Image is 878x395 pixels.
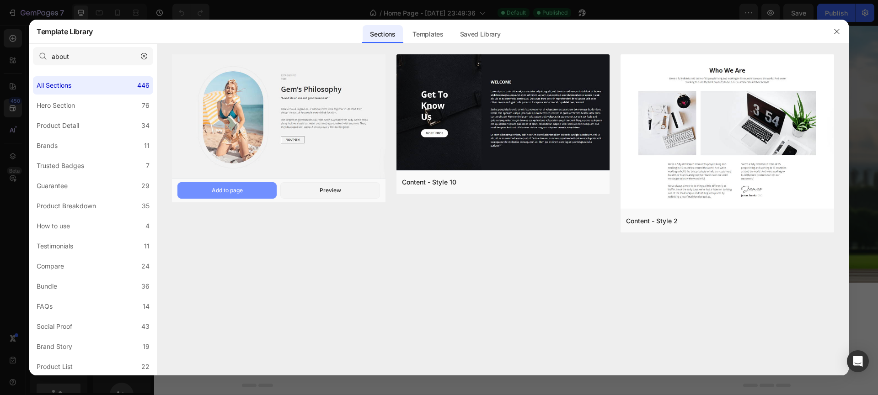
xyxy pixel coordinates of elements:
[335,291,383,300] div: Generate layout
[37,241,73,252] div: Testimonials
[37,261,64,272] div: Compare
[141,180,150,191] div: 29
[320,186,341,195] div: Preview
[212,186,243,195] div: Add to page
[37,361,73,372] div: Product List
[340,270,384,280] span: Add section
[37,20,93,43] h2: Template Library
[334,302,383,311] span: from URL or image
[363,25,402,43] div: Sections
[177,182,277,199] button: Add to page
[37,301,53,312] div: FAQs
[259,302,322,311] span: inspired by CRO experts
[37,281,57,292] div: Bundle
[141,321,150,332] div: 43
[37,80,71,91] div: All Sections
[331,146,393,170] button: <p>Shop Now</p>
[402,177,456,188] div: Content - Style 10
[142,100,150,111] div: 76
[37,221,70,232] div: How to use
[95,70,629,111] h2: Angelic Lift
[143,341,150,352] div: 19
[402,291,458,300] div: Add blank section
[144,241,150,252] div: 11
[141,120,150,131] div: 34
[141,281,150,292] div: 36
[396,54,610,172] img: c10.png
[145,221,150,232] div: 4
[141,261,150,272] div: 24
[453,25,508,43] div: Saved Library
[172,54,385,180] img: c1.png
[37,140,58,151] div: Brands
[37,180,68,191] div: Guarantee
[37,321,72,332] div: Social Proof
[96,113,628,126] p: Discover practitioner-formulated supplements designed to support your unique needs.
[342,152,382,165] p: Shop Now
[142,200,150,211] div: 35
[37,200,96,211] div: Product Breakdown
[137,80,150,91] div: 446
[396,302,464,311] span: then drag & drop elements
[33,47,153,65] input: E.g.: Black Friday, Sale, etc.
[621,54,834,211] img: c2.png
[37,341,72,352] div: Brand Story
[626,216,678,226] div: Content - Style 2
[37,160,84,171] div: Trusted Badges
[141,361,150,372] div: 22
[37,100,75,111] div: Hero Section
[263,291,319,300] div: Choose templates
[37,120,79,131] div: Product Detail
[143,301,150,312] div: 14
[96,126,628,138] p: Each formula is carefully crafted to help you feel your best every day.
[847,350,869,372] div: Open Intercom Messenger
[280,182,380,199] button: Preview
[146,160,150,171] div: 7
[144,140,150,151] div: 11
[405,25,450,43] div: Templates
